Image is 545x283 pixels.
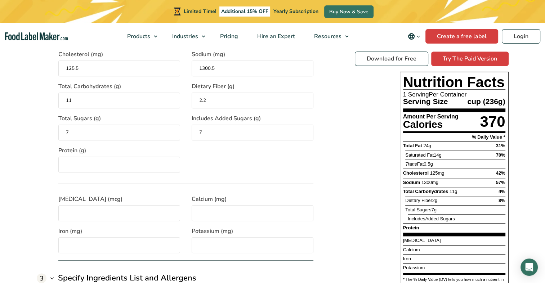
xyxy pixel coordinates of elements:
[496,180,505,185] span: 57%
[273,8,318,15] span: Yearly Subscription
[403,171,445,176] p: Cholesterol
[496,143,505,149] span: 31%
[521,259,538,276] div: Open Intercom Messenger
[58,146,86,155] span: Protein (g)
[496,152,505,158] span: 70%
[403,91,406,98] span: 1
[499,198,505,203] span: 8%
[421,180,438,185] span: 1300mg
[125,32,151,40] span: Products
[355,52,428,66] a: Download for Free
[403,75,505,90] p: Nutrition Facts
[403,238,441,243] p: [MEDICAL_DATA]
[405,162,433,167] p: Fat
[499,189,505,194] span: 4%
[431,52,509,66] a: Try The Paid Version
[58,82,121,91] span: Total Carbohydrates (g)
[408,91,429,98] span: Serving
[423,143,431,149] span: 24g
[450,189,457,194] span: 11g
[472,135,505,140] p: % Daily Value *
[37,273,46,283] span: 3
[192,82,234,91] span: Dietary Fiber (g)
[403,92,505,98] p: Per Container
[467,98,481,106] span: cup
[255,32,296,40] span: Hire an Expert
[403,143,422,149] strong: Total Fat
[403,98,450,105] p: Serving Size
[403,180,438,185] p: Sodium
[305,23,352,50] a: Resources
[118,23,161,50] a: Products
[192,227,233,235] span: Potassium (mg)
[211,23,246,50] a: Pricing
[218,32,239,40] span: Pricing
[424,162,433,167] span: 0.5g
[434,152,442,158] span: 14g
[431,207,436,212] span: 7g
[5,32,68,41] a: Food Label Maker homepage
[405,198,437,203] p: Dietary Fiber
[312,32,342,40] span: Resources
[405,162,417,167] span: Trans
[408,216,455,221] p: Includes Added Sugars
[403,266,425,271] p: Potassium
[248,23,303,50] a: Hire an Expert
[192,114,261,123] span: Includes Added Sugars (g)
[192,50,225,59] span: Sodium (mg)
[403,257,411,262] p: Iron
[432,198,437,203] span: 2g
[163,23,209,50] a: Industries
[403,225,419,231] strong: Protein
[184,8,216,15] span: Limited Time!
[403,247,420,252] p: Calcium
[425,29,498,44] a: Create a free label
[58,50,103,59] span: Cholesterol (mg)
[170,32,199,40] span: Industries
[480,113,505,130] span: 370
[324,5,374,18] a: Buy Now & Save
[58,227,82,235] span: Iron (mg)
[502,29,540,44] a: Login
[58,114,101,123] span: Total Sugars (g)
[498,98,505,106] span: g
[403,29,425,44] button: Change language
[405,207,437,212] p: Total Sugars
[192,195,227,203] span: Calcium (mg)
[405,152,441,158] span: Saturated Fat
[403,120,459,130] p: Calories
[403,189,448,194] span: Total Carbohydrates
[483,98,498,106] span: 236
[403,114,459,120] p: Amount Per Serving
[219,6,270,17] span: Additional 15% OFF
[430,171,445,176] span: 125mg
[58,195,122,203] span: [MEDICAL_DATA] (mcg)
[496,171,505,176] span: 42%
